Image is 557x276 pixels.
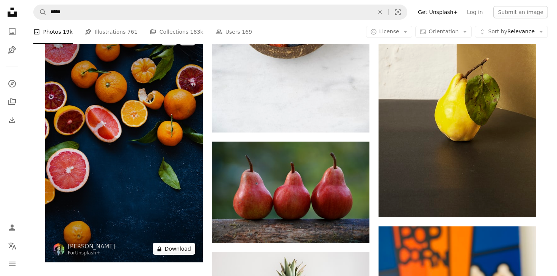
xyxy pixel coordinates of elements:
[429,28,458,34] span: Orientation
[216,20,252,44] a: Users 169
[389,5,407,19] button: Visual search
[488,28,507,34] span: Sort by
[45,140,203,147] a: a group of grapefruits and oranges on a blue surface
[212,189,369,195] a: three red pear fruits
[190,28,203,36] span: 183k
[53,243,65,256] img: Go to Monika Grabkowska's profile
[379,95,536,102] a: ripe yellow pear fruit
[5,220,20,235] a: Log in / Sign up
[68,243,115,250] a: [PERSON_NAME]
[5,24,20,39] a: Photos
[462,6,487,18] a: Log in
[85,20,138,44] a: Illustrations 761
[242,28,252,36] span: 169
[366,26,413,38] button: License
[150,20,203,44] a: Collections 183k
[5,94,20,109] a: Collections
[153,243,195,255] button: Download
[5,5,20,21] a: Home — Unsplash
[5,256,20,271] button: Menu
[33,5,407,20] form: Find visuals sitewide
[5,112,20,128] a: Download History
[475,26,548,38] button: Sort byRelevance
[488,28,535,36] span: Relevance
[212,142,369,242] img: three red pear fruits
[5,76,20,91] a: Explore
[372,5,388,19] button: Clear
[34,5,47,19] button: Search Unsplash
[75,250,100,256] a: Unsplash+
[45,26,203,262] img: a group of grapefruits and oranges on a blue surface
[5,238,20,253] button: Language
[413,6,462,18] a: Get Unsplash+
[68,250,115,256] div: For
[415,26,472,38] button: Orientation
[127,28,138,36] span: 761
[5,42,20,58] a: Illustrations
[379,28,399,34] span: License
[493,6,548,18] button: Submit an image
